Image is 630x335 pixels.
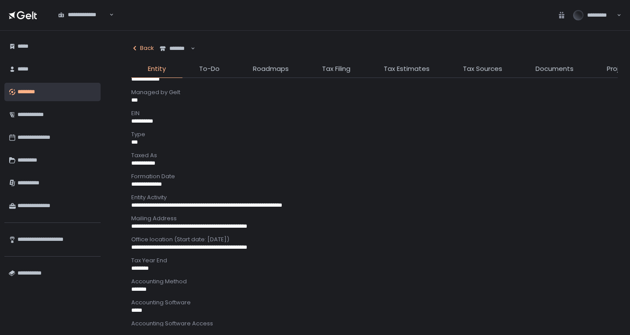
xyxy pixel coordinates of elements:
span: Entity [148,64,166,74]
input: Search for option [108,11,108,19]
div: Accounting Method [131,278,618,286]
span: Roadmaps [253,64,289,74]
div: Formation Date [131,173,618,180]
div: Back [131,44,154,52]
div: Managed by Gelt [131,88,618,96]
div: Tax Year End [131,257,618,264]
span: To-Do [199,64,220,74]
span: Tax Sources [463,64,502,74]
span: Tax Estimates [384,64,430,74]
div: Entity Activity [131,194,618,201]
div: EIN [131,109,618,117]
div: Type [131,130,618,138]
button: Back [131,39,154,57]
div: Accounting Software [131,299,618,307]
div: Office location (Start date: [DATE]) [131,236,618,243]
div: Accounting Software Access [131,320,618,328]
span: Tax Filing [322,64,350,74]
div: Search for option [52,6,114,24]
div: Search for option [154,39,195,58]
span: Documents [535,64,574,74]
div: Mailing Address [131,215,618,222]
div: Taxed As [131,152,618,159]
